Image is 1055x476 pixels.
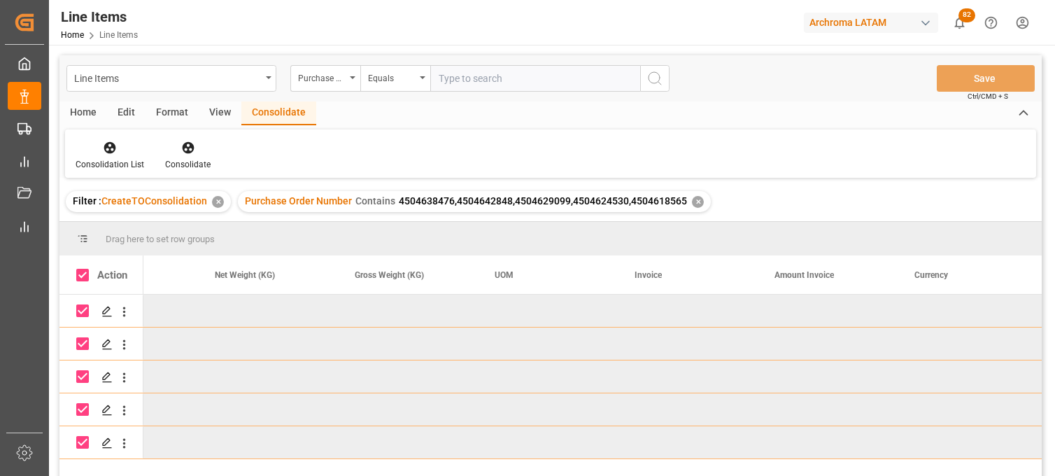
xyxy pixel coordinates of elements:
[640,65,670,92] button: search button
[59,393,143,426] div: Press SPACE to deselect this row.
[774,270,834,280] span: Amount Invoice
[355,270,424,280] span: Gross Weight (KG)
[73,195,101,206] span: Filter :
[298,69,346,85] div: Purchase Order Number
[914,270,948,280] span: Currency
[165,158,211,171] div: Consolidate
[937,65,1035,92] button: Save
[368,69,416,85] div: Equals
[241,101,316,125] div: Consolidate
[245,195,352,206] span: Purchase Order Number
[59,101,107,125] div: Home
[146,101,199,125] div: Format
[199,101,241,125] div: View
[97,269,127,281] div: Action
[355,195,395,206] span: Contains
[430,65,640,92] input: Type to search
[944,7,975,38] button: show 82 new notifications
[61,30,84,40] a: Home
[106,234,215,244] span: Drag here to set row groups
[212,196,224,208] div: ✕
[215,270,275,280] span: Net Weight (KG)
[59,360,143,393] div: Press SPACE to deselect this row.
[107,101,146,125] div: Edit
[399,195,687,206] span: 4504638476,4504642848,4504629099,4504624530,4504618565
[692,196,704,208] div: ✕
[975,7,1007,38] button: Help Center
[66,65,276,92] button: open menu
[59,426,143,459] div: Press SPACE to deselect this row.
[804,9,944,36] button: Archroma LATAM
[59,295,143,328] div: Press SPACE to deselect this row.
[101,195,207,206] span: CreateTOConsolidation
[61,6,138,27] div: Line Items
[804,13,938,33] div: Archroma LATAM
[495,270,514,280] span: UOM
[76,158,144,171] div: Consolidation List
[360,65,430,92] button: open menu
[968,91,1008,101] span: Ctrl/CMD + S
[958,8,975,22] span: 82
[74,69,261,86] div: Line Items
[290,65,360,92] button: open menu
[635,270,662,280] span: Invoice
[59,328,143,360] div: Press SPACE to deselect this row.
